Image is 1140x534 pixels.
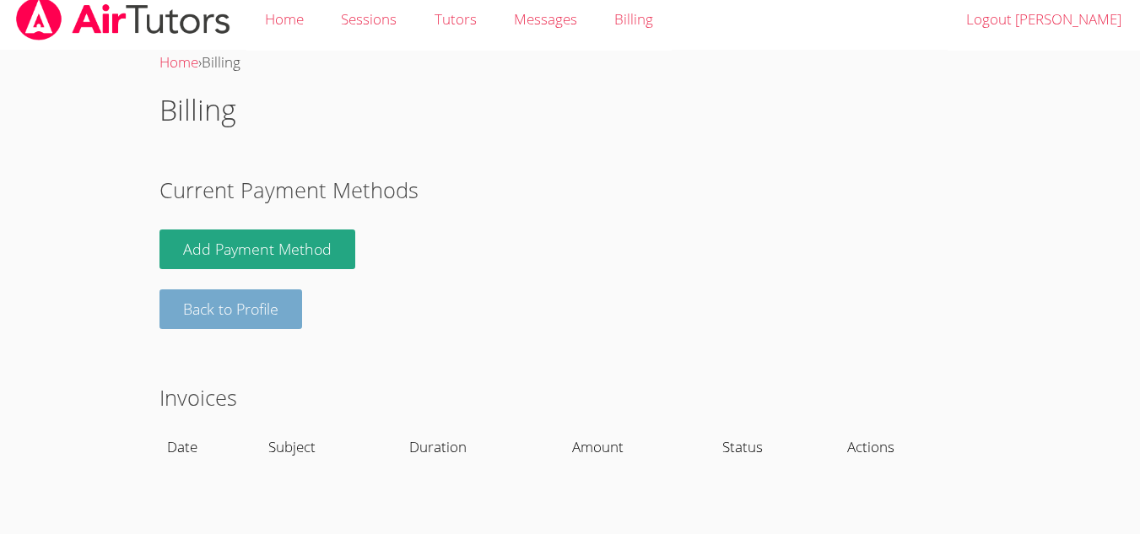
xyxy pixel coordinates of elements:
th: Amount [565,428,716,467]
th: Status [715,428,840,467]
h2: Current Payment Methods [159,174,981,206]
span: Messages [514,9,577,29]
span: Billing [202,52,240,72]
div: › [159,51,981,75]
th: Duration [402,428,565,467]
a: Back to Profile [159,289,302,329]
h1: Billing [159,89,981,132]
a: Home [159,52,198,72]
th: Date [159,428,262,467]
th: Subject [262,428,402,467]
th: Actions [840,428,981,467]
a: Add Payment Method [159,229,355,269]
h2: Invoices [159,381,981,413]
